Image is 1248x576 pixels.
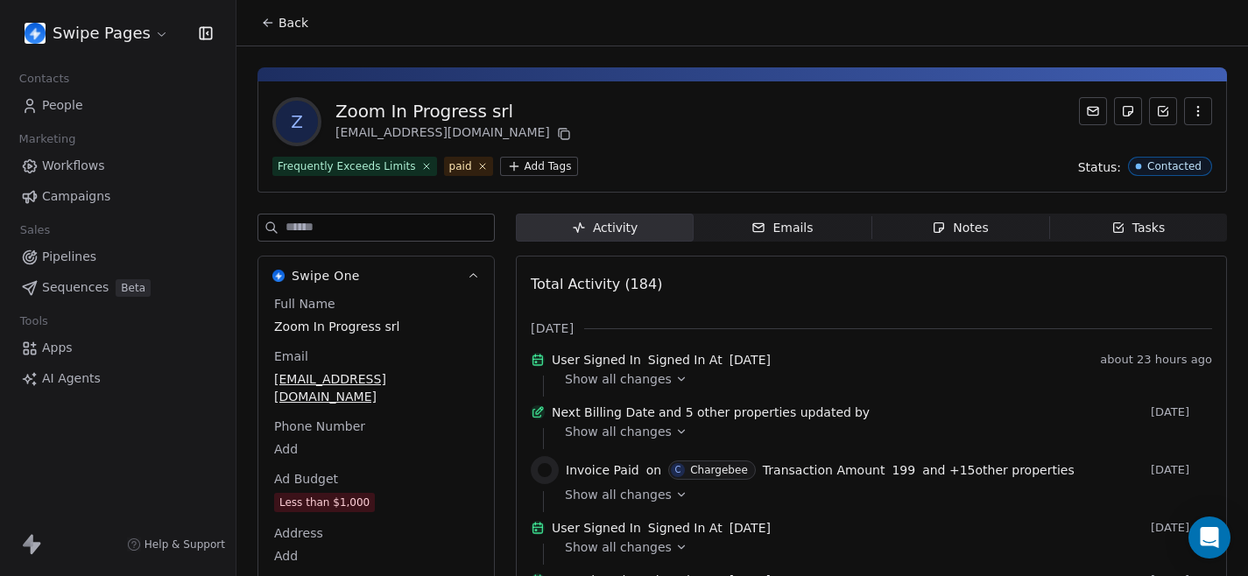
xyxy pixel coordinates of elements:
[274,370,478,405] span: [EMAIL_ADDRESS][DOMAIN_NAME]
[276,101,318,143] span: Z
[14,91,222,120] a: People
[42,157,105,175] span: Workflows
[565,538,672,556] span: Show all changes
[552,404,655,421] span: Next Billing Date
[14,242,222,271] a: Pipelines
[271,524,327,542] span: Address
[932,219,988,237] div: Notes
[565,486,672,503] span: Show all changes
[53,22,151,45] span: Swipe Pages
[42,248,96,266] span: Pipelines
[335,99,575,123] div: Zoom In Progress srl
[42,339,73,357] span: Apps
[552,519,641,537] span: User Signed In
[1111,219,1166,237] div: Tasks
[14,151,222,180] a: Workflows
[565,538,1200,556] a: Show all changes
[565,486,1200,503] a: Show all changes
[42,96,83,115] span: People
[1151,463,1212,477] span: [DATE]
[538,463,552,477] img: chargebee.svg
[279,14,308,32] span: Back
[11,66,77,92] span: Contacts
[12,308,55,334] span: Tools
[855,404,870,421] span: by
[552,351,641,369] span: User Signed In
[565,370,672,388] span: Show all changes
[21,18,173,48] button: Swipe Pages
[250,7,319,39] button: Back
[1147,160,1202,172] div: Contacted
[531,276,662,292] span: Total Activity (184)
[730,351,771,369] span: [DATE]
[278,158,416,174] div: Frequently Exceeds Limits
[763,461,885,479] span: Transaction Amount
[292,267,360,284] span: Swipe One
[500,157,579,176] button: Add Tags
[14,273,222,302] a: SequencesBeta
[274,547,478,565] span: Add
[565,370,1200,388] a: Show all changes
[25,23,46,44] img: user_01J93QE9VH11XXZQZDP4TWZEES.jpg
[335,123,575,144] div: [EMAIL_ADDRESS][DOMAIN_NAME]
[14,334,222,362] a: Apps
[14,364,222,393] a: AI Agents
[922,461,1075,479] span: and + 15 other properties
[566,461,639,479] span: Invoice Paid
[659,404,851,421] span: and 5 other properties updated
[42,278,109,297] span: Sequences
[12,217,58,243] span: Sales
[274,318,478,335] span: Zoom In Progress srl
[42,187,110,206] span: Campaigns
[14,182,222,211] a: Campaigns
[271,348,312,365] span: Email
[42,369,101,388] span: AI Agents
[892,461,915,479] span: 199
[1188,516,1230,558] div: Open Intercom Messenger
[565,423,1200,440] a: Show all changes
[690,464,748,476] div: Chargebee
[1078,158,1121,176] span: Status:
[730,519,771,537] span: [DATE]
[271,418,369,435] span: Phone Number
[565,423,672,440] span: Show all changes
[271,470,342,488] span: Ad Budget
[648,351,723,369] span: Signed In At
[271,295,339,313] span: Full Name
[646,461,661,479] span: on
[116,279,151,297] span: Beta
[1151,405,1212,419] span: [DATE]
[272,270,285,282] img: Swipe One
[1151,521,1212,535] span: [DATE]
[449,158,472,174] div: paid
[675,463,681,477] div: C
[274,440,478,458] span: Add
[279,494,370,511] div: Less than $1,000
[127,537,225,551] a: Help & Support
[145,537,225,551] span: Help & Support
[258,256,494,295] button: Swipe OneSwipe One
[1100,353,1212,367] span: about 23 hours ago
[751,219,813,237] div: Emails
[531,320,574,337] span: [DATE]
[11,126,83,152] span: Marketing
[648,519,723,537] span: Signed In At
